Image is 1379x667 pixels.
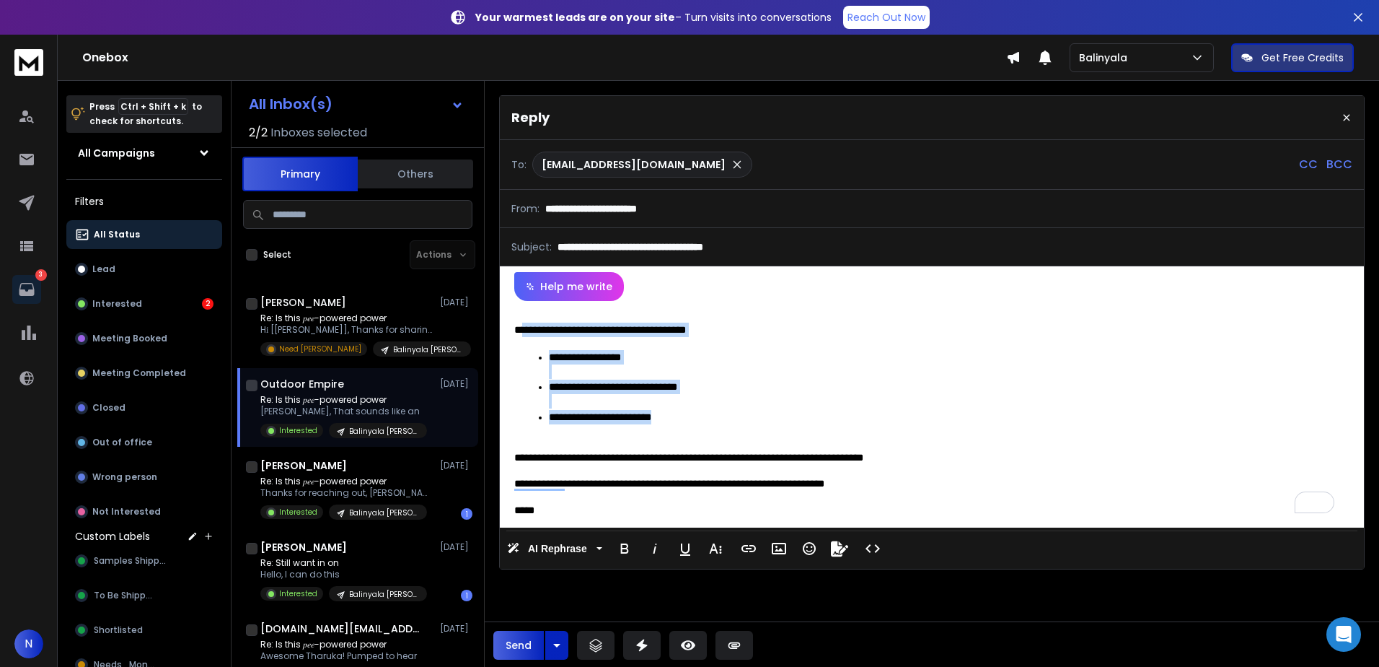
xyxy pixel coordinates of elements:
[511,108,550,128] p: Reply
[66,220,222,249] button: All Status
[765,534,793,563] button: Insert Image (Ctrl+P)
[440,623,472,635] p: [DATE]
[92,367,186,379] p: Meeting Completed
[500,301,1360,528] div: To enrich screen reader interactions, please activate Accessibility in Grammarly extension settings
[440,378,472,390] p: [DATE]
[511,201,539,216] p: From:
[461,508,472,520] div: 1
[66,139,222,167] button: All Campaigns
[641,534,669,563] button: Italic (Ctrl+I)
[66,191,222,212] h3: Filters
[279,588,317,599] p: Interested
[260,313,433,324] p: Re: Is this 𝑝𝑒𝑒-powered power
[542,157,726,172] p: [EMAIL_ADDRESS][DOMAIN_NAME]
[92,437,152,448] p: Out of office
[260,394,427,406] p: Re: Is this 𝑝𝑒𝑒-powered power
[89,100,202,128] p: Press to check for shortcuts.
[393,344,462,355] p: Balinyala [PERSON_NAME]
[260,487,433,499] p: Thanks for reaching out, [PERSON_NAME]!
[14,629,43,658] button: N
[260,324,433,336] p: Hі [[PERSON_NAME]], Thanks for sharing
[92,298,142,310] p: Interested
[92,471,157,483] p: Wrong person
[1326,156,1352,173] p: BCC
[358,158,473,190] button: Others
[349,426,418,437] p: Balinyala [PERSON_NAME]
[843,6,930,29] a: Reach Out Now
[249,97,332,111] h1: All Inbox(s)
[260,622,419,636] h1: [DOMAIN_NAME][EMAIL_ADDRESS][DOMAIN_NAME]
[78,146,155,160] h1: All Campaigns
[82,49,1006,66] h1: Onebox
[475,10,832,25] p: – Turn visits into conversations
[14,49,43,76] img: logo
[1261,51,1344,65] p: Get Free Credits
[66,428,222,457] button: Out of office
[826,534,853,563] button: Signature
[260,569,427,580] p: Hello, I can do this
[260,295,346,310] h1: [PERSON_NAME]
[493,631,544,660] button: Send
[859,534,886,563] button: Code View
[12,275,41,304] a: 3
[504,534,605,563] button: AI Rephrase
[92,263,115,275] p: Lead
[92,402,125,414] p: Closed
[796,534,823,563] button: Emoticons
[260,406,427,417] p: [PERSON_NAME], That sounds like an
[440,541,472,553] p: [DATE]
[75,529,150,544] h3: Custom Labels
[66,463,222,492] button: Wrong person
[671,534,699,563] button: Underline (Ctrl+U)
[35,269,47,281] p: 3
[249,124,268,141] span: 2 / 2
[92,333,167,344] p: Meeting Booked
[349,507,418,518] p: Balinyala [PERSON_NAME]
[94,624,143,636] span: Shortlisted
[237,90,475,118] button: All Inbox(s)
[461,590,472,601] div: 1
[279,425,317,436] p: Interested
[440,297,472,308] p: [DATE]
[1299,156,1318,173] p: CC
[279,344,361,354] p: Need [PERSON_NAME]
[279,507,317,518] p: Interested
[66,324,222,353] button: Meeting Booked
[349,589,418,600] p: Balinyala [PERSON_NAME]
[66,359,222,388] button: Meeting Completed
[66,546,222,575] button: Samples Shipped
[260,557,427,569] p: Re: Still want in on
[66,616,222,645] button: Shortlisted
[66,255,222,284] button: Lead
[440,460,472,471] p: [DATE]
[270,124,367,141] h3: Inboxes selected
[611,534,638,563] button: Bold (Ctrl+B)
[263,249,291,261] label: Select
[242,157,358,191] button: Primary
[260,650,430,662] p: Awesome Tharuka! Pumped to hear
[94,229,140,240] p: All Status
[1326,617,1361,652] div: Open Intercom Messenger
[260,458,347,473] h1: [PERSON_NAME]
[475,10,675,25] strong: Your warmest leads are on your site
[260,540,347,554] h1: [PERSON_NAME]
[66,289,222,318] button: Interested2
[1231,43,1354,72] button: Get Free Credits
[94,555,169,567] span: Samples Shipped
[260,639,430,650] p: Re: Is this 𝑝𝑒𝑒-powered power
[94,590,157,601] span: To Be Shipped
[525,543,590,555] span: AI Rephrase
[514,272,624,301] button: Help me write
[66,497,222,526] button: Not Interested
[202,298,213,310] div: 2
[260,476,433,487] p: Re: Is this 𝑝𝑒𝑒-powered power
[118,98,188,115] span: Ctrl + Shift + k
[66,393,222,422] button: Closed
[66,581,222,610] button: To Be Shipped
[1079,51,1133,65] p: Balinyala
[511,157,527,172] p: To:
[92,506,161,518] p: Not Interested
[735,534,762,563] button: Insert Link (Ctrl+K)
